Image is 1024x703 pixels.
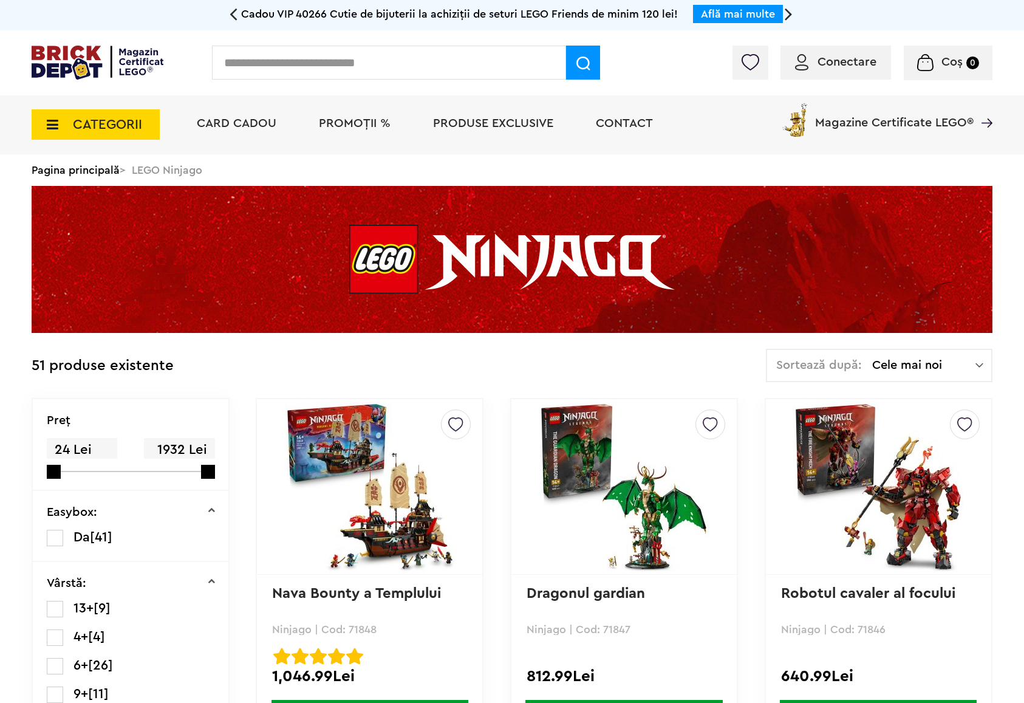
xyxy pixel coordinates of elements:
[433,117,553,129] a: Produse exclusive
[73,659,88,672] span: 6+
[88,659,113,672] span: [26]
[272,586,441,601] a: Nava Bounty a Templului
[73,530,90,544] span: Da
[319,117,391,129] a: PROMOȚII %
[781,668,976,684] div: 640.99Lei
[815,101,974,129] span: Magazine Certificate LEGO®
[32,154,992,186] div: > LEGO Ninjago
[539,402,709,572] img: Dragonul gardian
[241,9,678,19] span: Cadou VIP 40266 Cutie de bijuterii la achiziții de seturi LEGO Friends de minim 120 lei!
[872,359,975,371] span: Cele mai noi
[701,9,775,19] a: Află mai multe
[273,648,290,665] img: Evaluare cu stele
[32,186,992,333] img: LEGO Ninjago
[32,165,120,176] a: Pagina principală
[328,648,345,665] img: Evaluare cu stele
[197,117,276,129] a: Card Cadou
[88,630,105,643] span: [4]
[90,530,112,544] span: [41]
[527,668,722,684] div: 812.99Lei
[527,624,722,635] p: Ninjago | Cod: 71847
[272,668,467,684] div: 1,046.99Lei
[73,118,142,131] span: CATEGORII
[272,624,467,635] p: Ninjago | Cod: 71848
[73,630,88,643] span: 4+
[974,101,992,113] a: Magazine Certificate LEGO®
[285,402,455,572] img: Nava Bounty a Templului
[346,648,363,665] img: Evaluare cu stele
[73,687,88,701] span: 9+
[88,687,109,701] span: [11]
[310,648,327,665] img: Evaluare cu stele
[94,602,111,615] span: [9]
[73,602,94,615] span: 13+
[776,359,862,371] span: Sortează după:
[781,624,976,635] p: Ninjago | Cod: 71846
[292,648,309,665] img: Evaluare cu stele
[47,438,117,462] span: 24 Lei
[596,117,653,129] a: Contact
[966,57,979,69] small: 0
[47,414,70,427] p: Preţ
[795,56,876,68] a: Conectare
[793,402,963,572] img: Robotul cavaler al focului
[47,577,86,589] p: Vârstă:
[527,586,645,601] a: Dragonul gardian
[817,56,876,68] span: Conectare
[781,586,955,601] a: Robotul cavaler al focului
[144,438,214,462] span: 1932 Lei
[47,506,97,518] p: Easybox:
[32,349,174,383] div: 51 produse existente
[941,56,963,68] span: Coș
